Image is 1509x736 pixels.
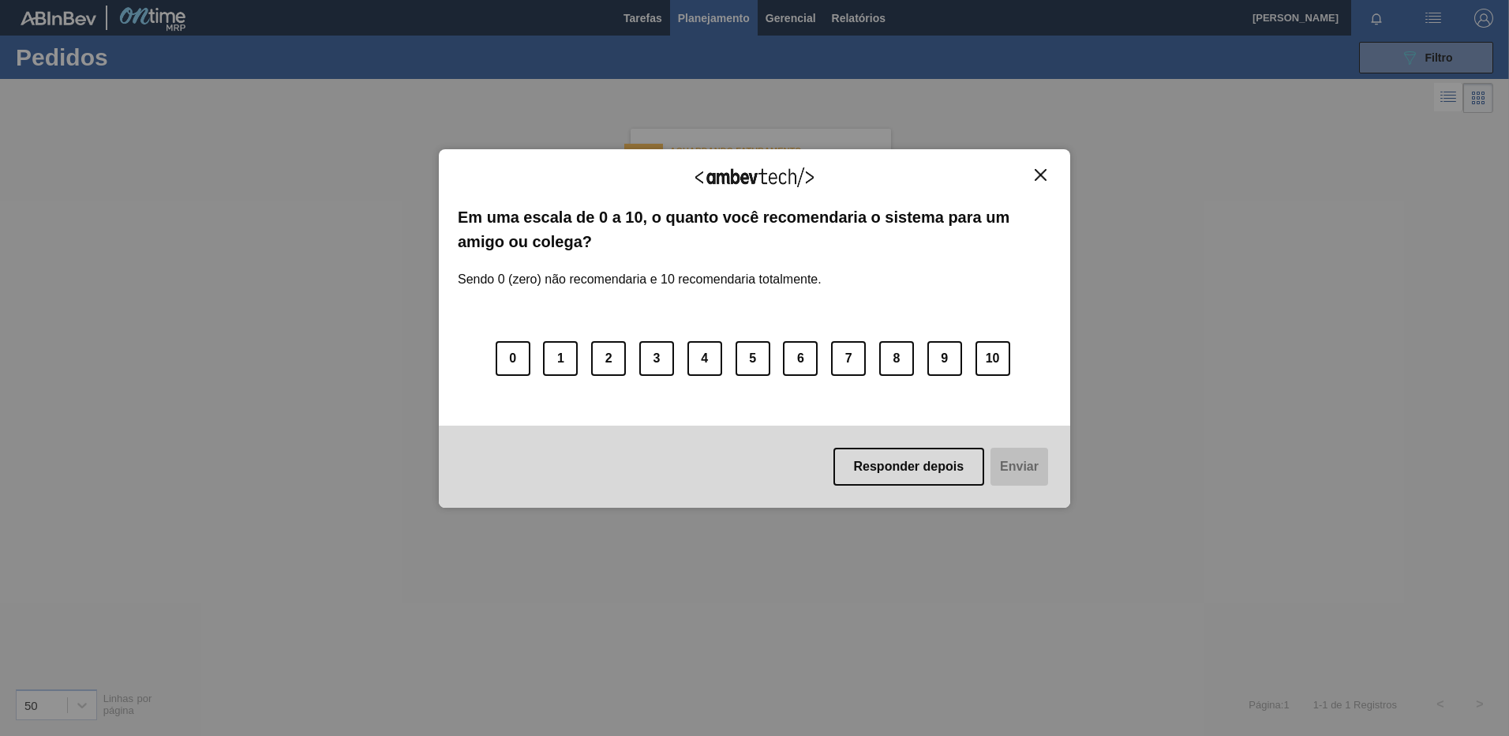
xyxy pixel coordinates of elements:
[879,341,914,376] button: 8
[458,205,1051,253] label: Em uma escala de 0 a 10, o quanto você recomendaria o sistema para um amigo ou colega?
[975,341,1010,376] button: 10
[591,341,626,376] button: 2
[833,448,985,486] button: Responder depois
[687,341,722,376] button: 4
[543,341,578,376] button: 1
[783,341,818,376] button: 6
[1035,169,1047,181] img: Close
[1030,168,1051,182] button: Close
[927,341,962,376] button: 9
[736,341,770,376] button: 5
[695,167,814,187] img: Logo Ambevtech
[496,341,530,376] button: 0
[831,341,866,376] button: 7
[458,253,822,287] label: Sendo 0 (zero) não recomendaria e 10 recomendaria totalmente.
[639,341,674,376] button: 3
